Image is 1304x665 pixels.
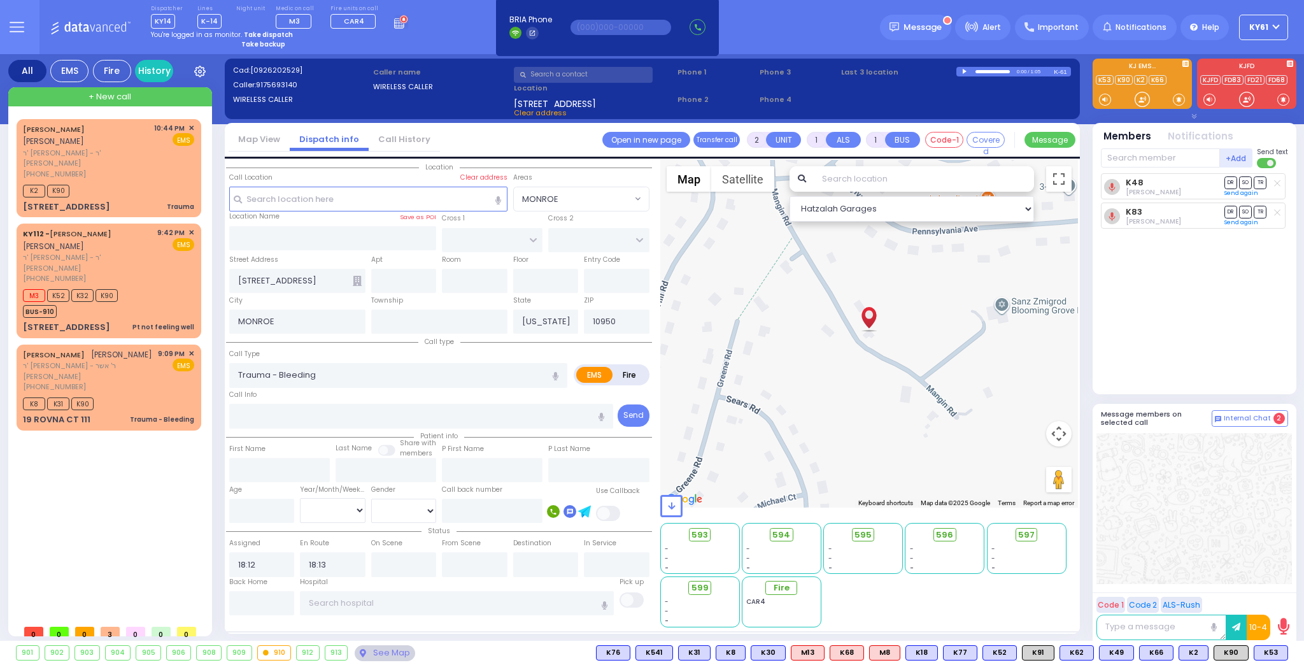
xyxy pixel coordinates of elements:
[513,255,528,265] label: Floor
[570,20,671,35] input: (000)000-00000
[400,438,436,448] small: Share with
[514,187,632,210] span: MONROE
[23,229,111,239] a: [PERSON_NAME]
[1127,597,1159,613] button: Code 2
[814,166,1034,192] input: Search location
[47,185,69,197] span: K90
[1126,217,1181,226] span: Dov Guttman
[1093,63,1192,72] label: KJ EMS...
[826,132,861,148] button: ALS
[229,349,260,359] label: Call Type
[414,431,464,441] span: Patient info
[1224,218,1258,226] a: Send again
[596,645,630,661] div: BLS
[300,538,329,548] label: En Route
[548,213,574,224] label: Cross 2
[1059,645,1094,661] div: BLS
[1046,421,1072,447] button: Map camera controls
[991,554,995,563] span: -
[173,238,194,251] span: EMS
[23,201,110,213] div: [STREET_ADDRESS]
[229,485,242,495] label: Age
[751,645,786,661] div: BLS
[229,296,243,306] label: City
[23,169,86,179] span: [PHONE_NUMBER]
[50,60,89,82] div: EMS
[967,132,1005,148] button: Covered
[8,60,46,82] div: All
[158,349,185,359] span: 9:09 PM
[460,173,507,183] label: Clear address
[774,582,790,594] span: Fire
[1126,187,1181,197] span: Shia Lieberman
[982,22,1001,33] span: Alert
[667,166,711,192] button: Show street map
[1249,22,1268,33] span: KY61
[24,627,43,636] span: 0
[635,645,673,661] div: BLS
[1239,176,1252,189] span: SO
[130,415,194,424] div: Trauma - Bleeding
[1126,178,1144,187] a: K48
[373,67,509,78] label: Caller name
[869,645,900,661] div: ALS KJ
[1197,63,1296,72] label: KJFD
[514,67,653,83] input: Search a contact
[91,349,152,360] span: [PERSON_NAME]
[422,526,457,536] span: Status
[1038,22,1079,33] span: Important
[23,289,45,302] span: M3
[373,82,509,92] label: WIRELESS CALLER
[173,133,194,146] span: EMS
[691,582,709,594] span: 599
[665,597,669,606] span: -
[620,577,644,587] label: Pick up
[1247,615,1270,640] button: 10-4
[23,148,150,169] span: ר' [PERSON_NAME] - ר' [PERSON_NAME]
[1200,75,1221,85] a: KJFD
[982,645,1017,661] div: BLS
[1161,597,1202,613] button: ALS-Rush
[1254,176,1266,189] span: TR
[760,94,837,105] span: Phone 4
[1212,410,1288,427] button: Internal Chat 2
[982,645,1017,661] div: K52
[135,60,173,82] a: History
[229,577,267,587] label: Back Home
[1096,597,1125,613] button: Code 1
[258,646,291,660] div: 910
[17,646,39,660] div: 901
[1099,645,1134,661] div: BLS
[371,538,402,548] label: On Scene
[1254,206,1266,218] span: TR
[1046,467,1072,492] button: Drag Pegman onto the map to open Street View
[1179,645,1208,661] div: BLS
[663,491,705,508] img: Google
[344,16,364,26] span: CAR4
[746,597,816,606] div: CAR4
[75,646,99,660] div: 903
[830,645,864,661] div: K68
[355,645,415,661] div: See map
[791,645,825,661] div: ALS
[188,123,194,134] span: ✕
[1101,410,1212,427] h5: Message members on selected call
[602,132,690,148] a: Open in new page
[23,361,153,382] span: ר' [PERSON_NAME] - ר' אשר [PERSON_NAME]
[23,273,86,283] span: [PHONE_NUMBER]
[618,404,649,427] button: Send
[1239,206,1252,218] span: SO
[236,5,265,13] label: Night unit
[47,397,69,410] span: K31
[23,229,50,239] span: KY112 -
[151,5,183,13] label: Dispatcher
[596,486,640,496] label: Use Callback
[229,255,278,265] label: Street Address
[157,228,185,238] span: 9:42 PM
[290,133,369,145] a: Dispatch info
[584,296,593,306] label: ZIP
[23,136,84,147] span: [PERSON_NAME]
[229,173,273,183] label: Call Location
[188,227,194,238] span: ✕
[1254,645,1288,661] div: K53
